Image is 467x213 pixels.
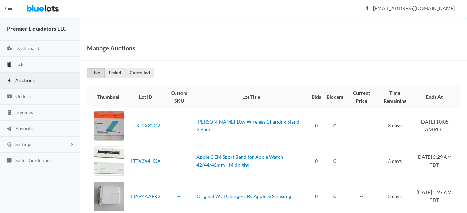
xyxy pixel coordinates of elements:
[196,119,302,133] a: [PERSON_NAME] 10w Wireless Charging Stand - 2 Pack
[324,143,346,179] td: 0
[15,93,31,99] span: Orders
[131,123,160,128] a: LTXL2XX2C2
[6,78,13,84] ion-icon: flash
[6,94,13,100] ion-icon: cash
[104,68,126,78] a: Ended
[324,86,346,108] th: Bidders
[15,141,32,147] span: Settings
[413,86,460,108] th: Ends At
[377,108,413,143] td: 3 days
[324,108,346,143] td: 0
[309,108,324,143] td: 0
[87,68,105,78] a: Live
[131,193,160,199] a: LTAV4AAFR2
[6,46,13,52] ion-icon: speedometer
[15,125,33,131] span: Payouts
[131,158,161,164] a: LTTX3X4HXA
[364,6,371,12] ion-icon: person
[177,123,181,128] a: --
[365,5,455,11] span: [EMAIL_ADDRESS][DOMAIN_NAME]
[6,126,13,132] ion-icon: paper plane
[6,110,13,116] ion-icon: calculator
[194,86,309,108] th: Lot Title
[177,158,181,164] a: --
[127,86,164,108] th: Lot ID
[413,108,460,143] td: [DATE] 10:05 AM PDT
[177,193,181,199] a: --
[6,142,13,148] ion-icon: cog
[413,143,460,179] td: [DATE] 5:29 AM PDT
[6,157,13,164] ion-icon: list box
[125,68,154,78] a: Cancelled
[309,143,324,179] td: 0
[346,86,377,108] th: Current Price
[15,157,51,163] span: Seller Guidelines
[377,143,413,179] td: 3 days
[196,154,283,168] a: Apple OEM Sport Band for Apple Watch 42/44/45mm - Midnight
[377,86,413,108] th: Time Remaining
[346,108,377,143] td: --
[87,86,127,108] th: Thumbnail
[15,45,39,51] span: Dashboard
[7,25,66,32] strong: Premier Liquidators LLC
[87,43,135,53] h1: Manage Auctions
[6,62,13,68] ion-icon: clipboard
[15,77,35,83] span: Auctions
[196,193,291,199] a: Original Wall Chargers By Apple & Samsung
[15,109,33,115] span: Invoices
[309,86,324,108] th: Bids
[164,86,194,108] th: Custom SKU
[15,61,24,67] span: Lots
[346,143,377,179] td: --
